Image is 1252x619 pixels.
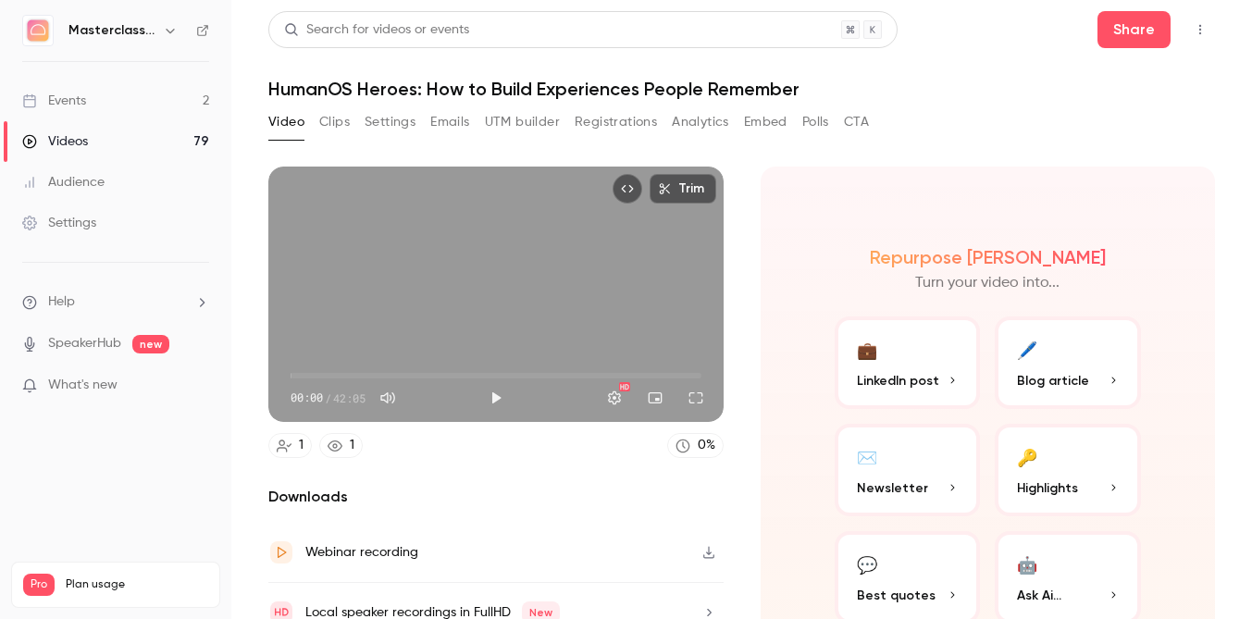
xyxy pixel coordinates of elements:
[995,424,1141,516] button: 🔑Highlights
[22,132,88,151] div: Videos
[835,424,981,516] button: ✉️Newsletter
[650,174,716,204] button: Trim
[995,316,1141,409] button: 🖊️Blog article
[350,436,354,455] div: 1
[48,376,118,395] span: What's new
[268,433,312,458] a: 1
[291,390,366,406] div: 00:00
[575,107,657,137] button: Registrations
[1017,335,1037,364] div: 🖊️
[1017,442,1037,471] div: 🔑
[1017,586,1061,605] span: Ask Ai...
[596,379,633,416] button: Settings
[430,107,469,137] button: Emails
[672,107,729,137] button: Analytics
[1097,11,1171,48] button: Share
[299,436,304,455] div: 1
[1017,371,1089,390] span: Blog article
[22,173,105,192] div: Audience
[132,335,169,353] span: new
[22,214,96,232] div: Settings
[291,390,323,406] span: 00:00
[268,78,1215,100] h1: HumanOS Heroes: How to Build Experiences People Remember
[485,107,560,137] button: UTM builder
[268,486,724,508] h2: Downloads
[870,246,1106,268] h2: Repurpose [PERSON_NAME]
[857,550,877,578] div: 💬
[802,107,829,137] button: Polls
[22,92,86,110] div: Events
[857,478,928,498] span: Newsletter
[48,292,75,312] span: Help
[915,272,1060,294] p: Turn your video into...
[1017,478,1078,498] span: Highlights
[744,107,787,137] button: Embed
[613,174,642,204] button: Embed video
[365,107,415,137] button: Settings
[698,436,715,455] div: 0 %
[23,16,53,45] img: Masterclass Channel
[1017,550,1037,578] div: 🤖
[477,379,514,416] button: Play
[369,379,406,416] button: Mute
[187,378,209,394] iframe: Noticeable Trigger
[268,107,304,137] button: Video
[22,292,209,312] li: help-dropdown-opener
[319,107,350,137] button: Clips
[48,334,121,353] a: SpeakerHub
[844,107,869,137] button: CTA
[667,433,724,458] a: 0%
[23,574,55,596] span: Pro
[857,335,877,364] div: 💼
[325,390,331,406] span: /
[319,433,363,458] a: 1
[1185,15,1215,44] button: Top Bar Actions
[305,541,418,563] div: Webinar recording
[857,442,877,471] div: ✉️
[677,379,714,416] button: Full screen
[857,371,939,390] span: LinkedIn post
[835,316,981,409] button: 💼LinkedIn post
[66,577,208,592] span: Plan usage
[68,21,155,40] h6: Masterclass Channel
[333,390,366,406] span: 42:05
[284,20,469,40] div: Search for videos or events
[637,379,674,416] button: Turn on miniplayer
[857,586,936,605] span: Best quotes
